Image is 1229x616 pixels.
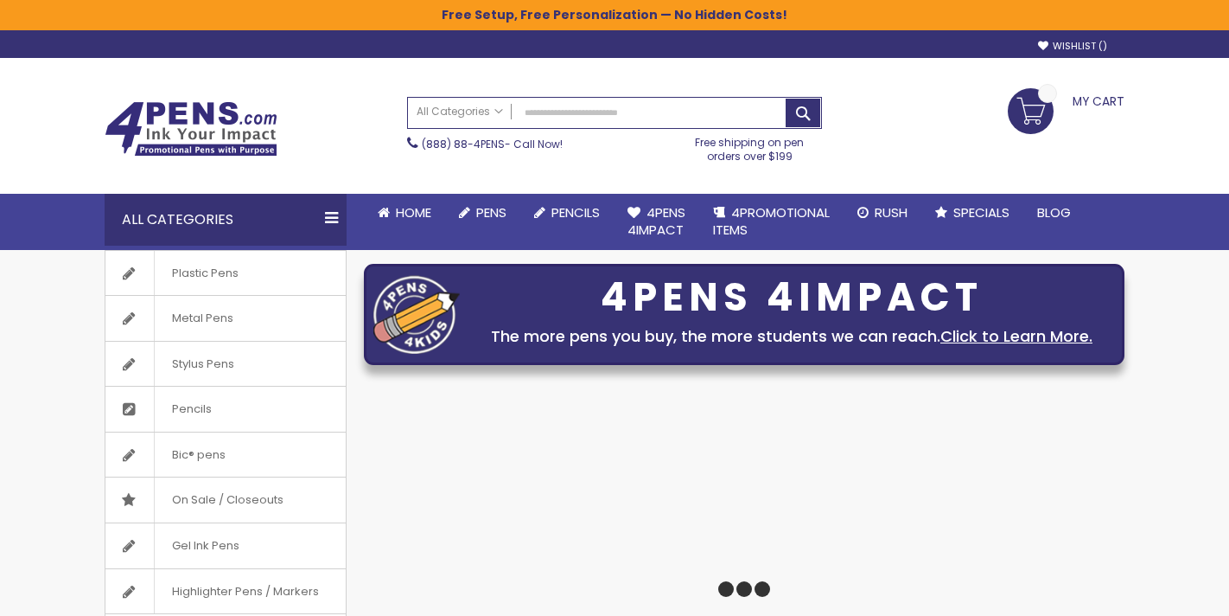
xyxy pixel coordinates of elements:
[408,98,512,126] a: All Categories
[1023,194,1085,232] a: Blog
[105,569,346,614] a: Highlighter Pens / Markers
[678,129,823,164] div: Free shipping on pen orders over $199
[105,478,346,523] a: On Sale / Closeouts
[940,325,1092,347] a: Click to Learn More.
[373,275,460,354] img: four_pen_logo.png
[154,478,301,523] span: On Sale / Closeouts
[1038,40,1107,53] a: Wishlist
[953,203,1009,221] span: Specials
[476,203,506,221] span: Pens
[154,569,336,614] span: Highlighter Pens / Markers
[154,296,251,341] span: Metal Pens
[417,105,503,119] span: All Categories
[105,387,346,432] a: Pencils
[445,194,520,232] a: Pens
[844,194,921,232] a: Rush
[520,194,614,232] a: Pencils
[105,101,277,157] img: 4Pens Custom Pens and Promotional Products
[154,251,256,296] span: Plastic Pens
[364,194,445,232] a: Home
[154,342,252,387] span: Stylus Pens
[396,203,431,221] span: Home
[105,523,346,568] a: Gel Ink Pens
[875,203,907,221] span: Rush
[699,194,844,250] a: 4PROMOTIONALITEMS
[154,433,243,478] span: Bic® pens
[154,387,229,432] span: Pencils
[921,194,1023,232] a: Specials
[713,203,830,239] span: 4PROMOTIONAL ITEMS
[154,523,257,568] span: Gel Ink Pens
[422,137,563,151] span: - Call Now!
[551,203,600,221] span: Pencils
[105,251,346,296] a: Plastic Pens
[468,279,1115,316] div: 4PENS 4IMPACT
[105,433,346,478] a: Bic® pens
[105,342,346,387] a: Stylus Pens
[422,137,505,151] a: (888) 88-4PENS
[105,194,347,246] div: All Categories
[1037,203,1071,221] span: Blog
[614,194,699,250] a: 4Pens4impact
[627,203,685,239] span: 4Pens 4impact
[468,324,1115,349] div: The more pens you buy, the more students we can reach.
[105,296,346,341] a: Metal Pens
